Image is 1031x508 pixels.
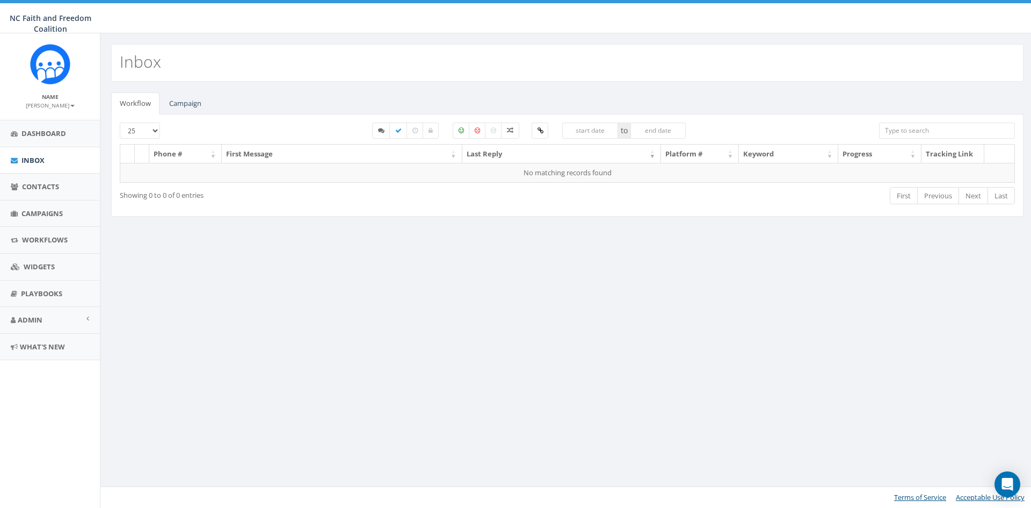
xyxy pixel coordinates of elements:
[26,100,75,110] a: [PERSON_NAME]
[956,492,1025,502] a: Acceptable Use Policy
[222,145,462,163] th: First Message: activate to sort column ascending
[917,187,959,205] a: Previous
[120,186,483,201] div: Showing 0 to 0 of 0 entries
[21,209,63,218] span: Campaigns
[42,93,59,101] small: Name
[161,92,210,115] a: Campaign
[501,123,519,139] label: Mixed
[423,123,439,139] label: Closed
[462,145,661,163] th: Last Reply: activate to sort column ascending
[20,342,65,352] span: What's New
[26,102,75,109] small: [PERSON_NAME]
[921,145,984,163] th: Tracking Link
[532,123,548,139] label: Clicked
[988,187,1015,205] a: Last
[469,123,486,139] label: Negative
[21,289,62,298] span: Playbooks
[879,123,1015,139] input: Type to search
[18,315,42,325] span: Admin
[894,492,946,502] a: Terms of Service
[120,163,1015,182] td: No matching records found
[22,235,68,245] span: Workflows
[22,182,59,191] span: Contacts
[21,128,66,138] span: Dashboard
[838,145,921,163] th: Progress: activate to sort column ascending
[10,13,91,34] span: NC Faith and Freedom Coalition
[485,123,502,139] label: Neutral
[739,145,838,163] th: Keyword: activate to sort column ascending
[406,123,424,139] label: Expired
[24,262,55,271] span: Widgets
[890,187,918,205] a: First
[618,123,630,139] span: to
[453,123,470,139] label: Positive
[30,44,70,84] img: Rally_Corp_Icon.png
[562,123,618,139] input: start date
[149,145,222,163] th: Phone #: activate to sort column ascending
[959,187,988,205] a: Next
[21,155,45,165] span: Inbox
[111,92,159,115] a: Workflow
[120,53,161,70] h2: Inbox
[994,471,1020,497] div: Open Intercom Messenger
[630,123,686,139] input: end date
[661,145,739,163] th: Platform #: activate to sort column ascending
[389,123,408,139] label: Completed
[372,123,390,139] label: Started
